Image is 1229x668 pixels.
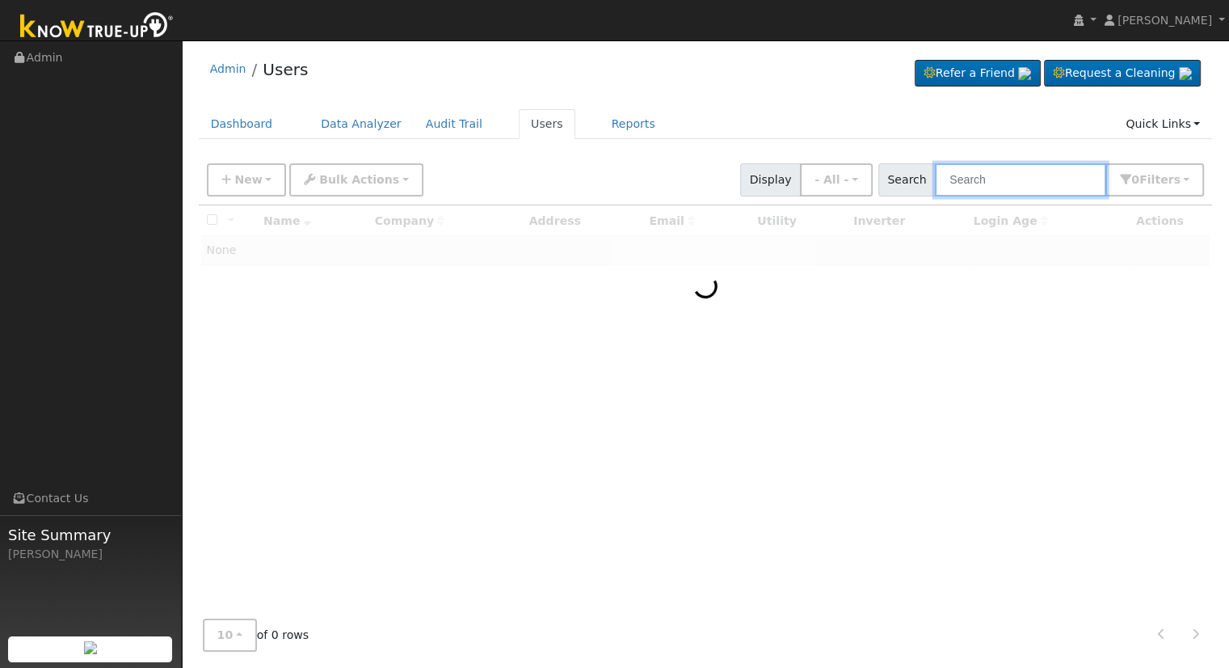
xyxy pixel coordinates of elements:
img: retrieve [84,641,97,654]
a: Reports [600,109,667,139]
span: Display [740,163,801,197]
a: Request a Cleaning [1044,60,1201,87]
div: [PERSON_NAME] [8,546,173,563]
span: s [1173,173,1180,186]
a: Admin [210,62,246,75]
span: New [234,173,262,186]
span: of 0 rows [203,619,309,652]
span: Bulk Actions [319,173,399,186]
a: Data Analyzer [309,109,414,139]
button: New [207,163,287,197]
button: 10 [203,619,257,652]
a: Users [263,60,308,79]
a: Audit Trail [414,109,495,139]
img: retrieve [1018,67,1031,80]
img: Know True-Up [12,9,182,45]
button: 0Filters [1105,163,1204,197]
span: Site Summary [8,524,173,546]
input: Search [935,163,1106,197]
a: Dashboard [199,109,285,139]
span: [PERSON_NAME] [1117,14,1212,27]
button: Bulk Actions [289,163,423,197]
button: - All - [800,163,873,197]
a: Refer a Friend [915,60,1041,87]
img: retrieve [1179,67,1192,80]
a: Users [519,109,575,139]
span: Filter [1139,173,1181,186]
a: Quick Links [1113,109,1212,139]
span: 10 [217,628,234,641]
span: Search [878,163,936,197]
